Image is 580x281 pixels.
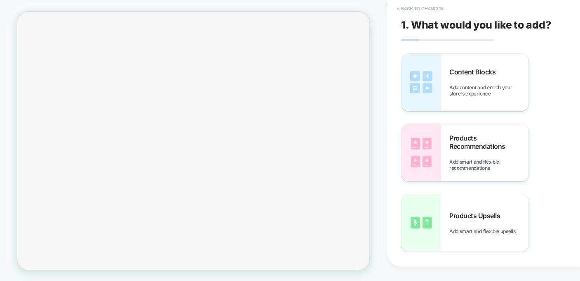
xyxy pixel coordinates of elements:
span: Products Recommendations [449,134,528,150]
span: Add smart and flexible recommendations [449,159,528,171]
span: Content Blocks [449,68,500,76]
span: 1. What would you like to add? [401,19,551,31]
span: Add content and enrich your store's experience [449,84,528,97]
span: Products Upsells [449,212,504,220]
span: Add smart and flexible upsells [449,228,519,234]
button: < Back to changes [393,2,447,15]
